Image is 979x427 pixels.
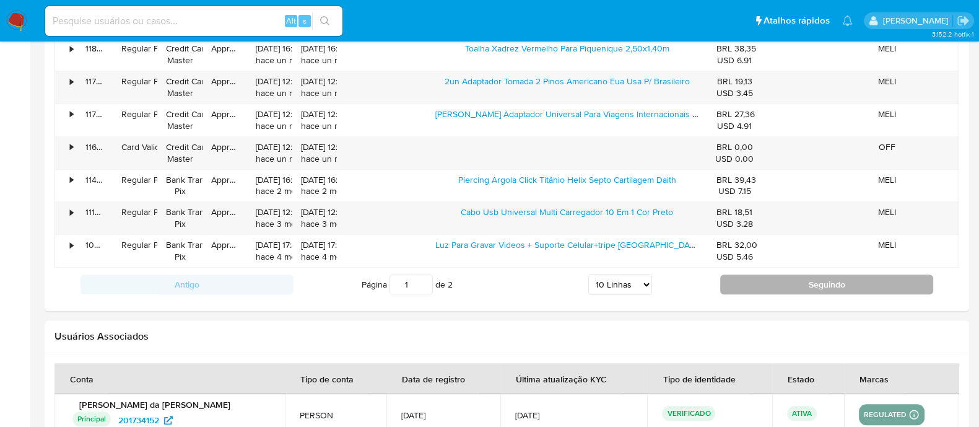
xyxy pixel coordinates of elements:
[931,29,973,39] span: 3.152.2-hotfix-1
[303,15,307,27] span: s
[764,14,830,27] span: Atalhos rápidos
[312,12,337,30] button: search-icon
[882,15,952,27] p: anna.almeida@mercadopago.com.br
[54,330,959,343] h2: Usuários Associados
[286,15,296,27] span: Alt
[957,14,970,27] a: Sair
[842,15,853,26] a: Notificações
[45,13,342,29] input: Pesquise usuários ou casos...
